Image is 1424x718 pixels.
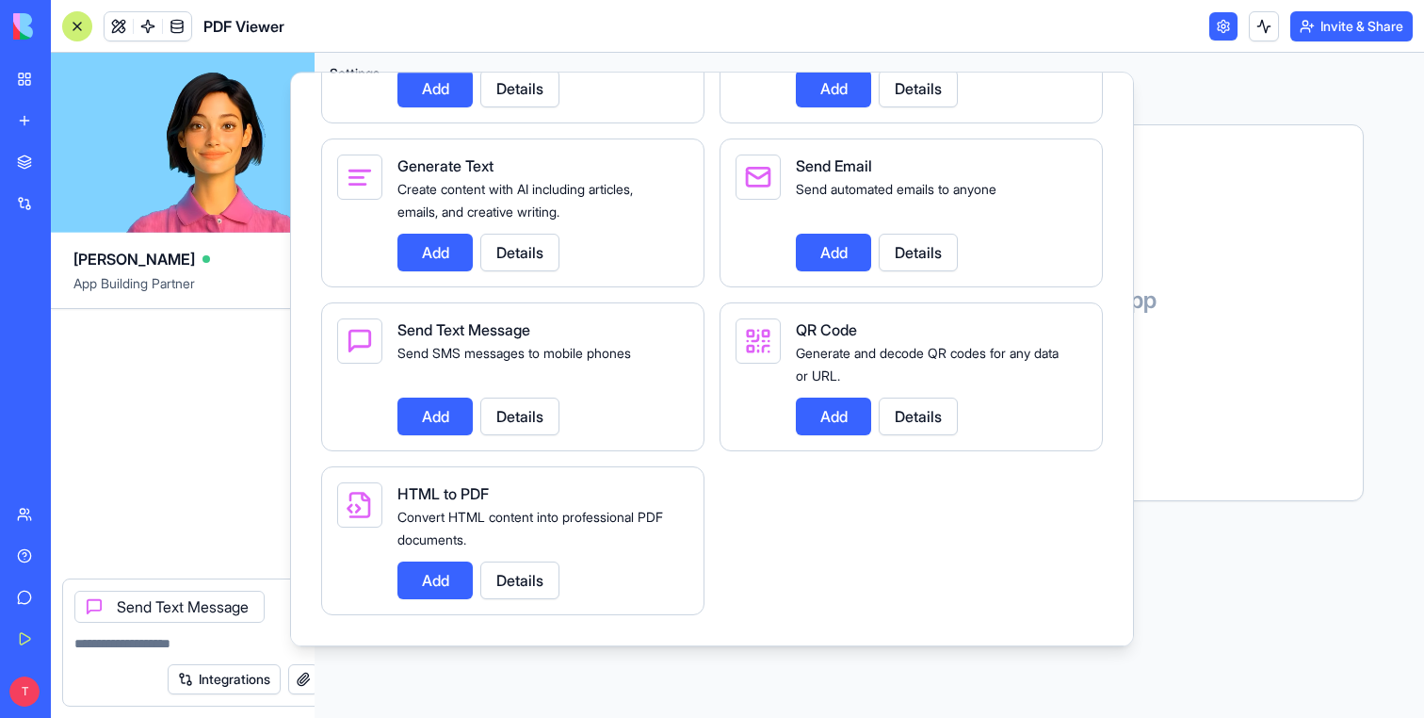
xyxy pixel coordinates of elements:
[796,234,871,271] button: Add
[796,320,857,339] span: QR Code
[480,398,559,435] button: Details
[397,234,473,271] button: Add
[397,156,494,175] span: Generate Text
[397,345,631,361] span: Send SMS messages to mobile phones
[397,509,663,547] span: Convert HTML content into professional PDF documents.
[480,562,559,599] button: Details
[879,398,958,435] button: Details
[480,234,559,271] button: Details
[397,398,473,435] button: Add
[397,320,530,339] span: Send Text Message
[397,70,473,107] button: Add
[879,234,958,271] button: Details
[397,562,473,599] button: Add
[796,181,996,197] span: Send automated emails to anyone
[879,70,958,107] button: Details
[397,484,489,503] span: HTML to PDF
[397,181,633,220] span: Create content with AI including articles, emails, and creative writing.
[796,156,872,175] span: Send Email
[480,70,559,107] button: Details
[796,345,1059,383] span: Generate and decode QR codes for any data or URL.
[796,398,871,435] button: Add
[796,70,871,107] button: Add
